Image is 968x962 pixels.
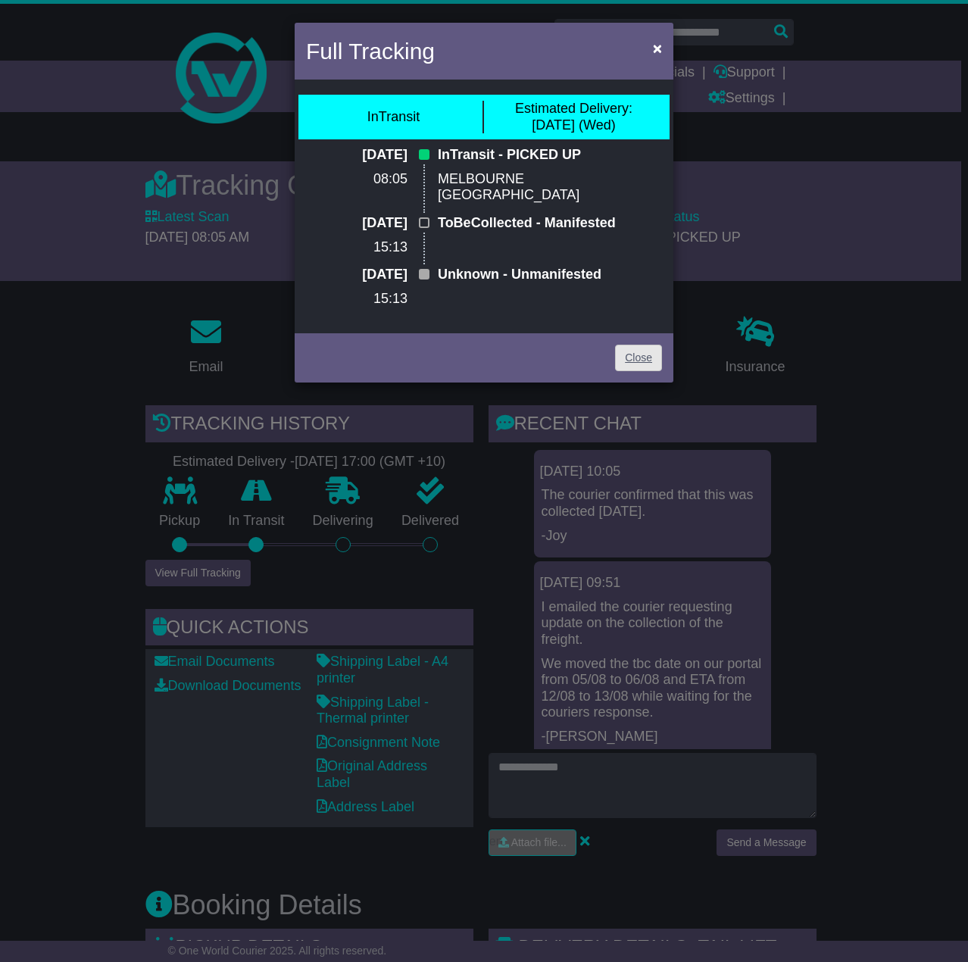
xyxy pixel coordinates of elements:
[306,34,435,68] h4: Full Tracking
[515,101,632,116] span: Estimated Delivery:
[330,171,407,188] p: 08:05
[438,171,638,204] p: MELBOURNE [GEOGRAPHIC_DATA]
[330,215,407,232] p: [DATE]
[438,147,638,164] p: InTransit - PICKED UP
[438,215,638,232] p: ToBeCollected - Manifested
[330,147,407,164] p: [DATE]
[615,345,662,371] a: Close
[645,33,670,64] button: Close
[515,101,632,133] div: [DATE] (Wed)
[330,291,407,308] p: 15:13
[367,109,420,126] div: InTransit
[330,239,407,256] p: 15:13
[330,267,407,283] p: [DATE]
[653,39,662,57] span: ×
[438,267,638,283] p: Unknown - Unmanifested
